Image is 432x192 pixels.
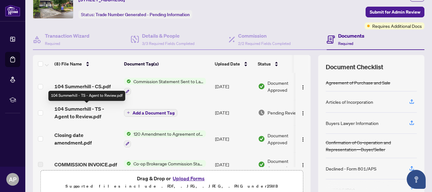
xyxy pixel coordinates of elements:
span: Document Approved [268,132,307,146]
span: Required [45,41,60,46]
button: Submit for Admin Review [366,7,424,17]
span: Submit for Admin Review [370,7,420,17]
img: Status Icon [124,160,131,167]
span: AP [9,175,16,184]
p: Supported files include .PDF, .JPG, .JPEG, .PNG under 25 MB [45,183,299,190]
span: Document Approved [268,79,307,93]
button: Add a Document Tag [124,108,177,117]
button: Logo [298,81,308,91]
button: Status IconCo-op Brokerage Commission Statement [124,160,206,167]
span: COMMISSION INVOICE.pdf [54,161,117,168]
h4: Details & People [142,32,194,40]
img: Document Status [258,161,265,168]
th: (8) File Name [52,55,121,73]
div: Agreement of Purchase and Sale [326,79,390,86]
button: Add a Document Tag [124,109,177,117]
div: Declined - Form 801/APS [326,165,376,172]
span: plus [127,111,130,114]
span: 2/2 Required Fields Completed [238,41,291,46]
span: Requires Additional Docs [372,22,422,29]
span: Add a Document Tag [133,111,175,115]
th: Status [255,55,309,73]
span: Upload Date [215,60,240,67]
img: logo [5,5,20,16]
span: 3/3 Required Fields Completed [142,41,194,46]
th: Upload Date [212,55,255,73]
span: Required [338,41,353,46]
img: Document Status [258,109,265,116]
img: Document Status [258,135,265,142]
button: Logo [298,134,308,144]
img: Document Status [258,83,265,90]
div: Confirmation of Co-operation and Representation—Buyer/Seller [326,139,417,153]
td: [DATE] [213,125,256,152]
span: (8) File Name [54,60,82,67]
button: Open asap [407,170,426,189]
img: Logo [300,85,305,90]
span: 120 Amendment to Agreement of Purchase and Sale [131,130,206,137]
img: Status Icon [124,78,131,85]
td: [DATE] [213,100,256,125]
div: 104 Summerhill - TS - Agent to Review.pdf [48,91,125,101]
button: Logo [298,108,308,118]
div: Articles of Incorporation [326,98,373,105]
div: Status: [78,10,192,19]
h4: Transaction Wizard [45,32,89,40]
img: Logo [300,163,305,168]
button: Logo [298,159,308,170]
span: Pending Review [268,109,299,116]
span: 104 Summerhill - TS - Agent to Review.pdf [54,105,119,120]
h4: Commission [238,32,291,40]
span: Closing date amendment.pdf [54,131,119,146]
img: Logo [300,137,305,142]
th: Document Tag(s) [121,55,212,73]
span: Co-op Brokerage Commission Statement [131,160,206,167]
img: Logo [300,111,305,116]
span: Commission Statement Sent to Lawyer [131,78,206,85]
button: Upload Forms [171,174,207,183]
span: Status [258,60,271,67]
span: Document Checklist [326,63,383,71]
span: Document Approved [268,158,307,171]
span: Drag & Drop or [137,174,207,183]
span: Trade Number Generated - Pending Information [96,12,190,17]
td: [DATE] [213,152,256,177]
button: Status Icon120 Amendment to Agreement of Purchase and Sale [124,130,206,147]
img: Status Icon [124,130,131,137]
h4: Documents [338,32,364,40]
td: [DATE] [213,73,256,100]
button: Status IconCommission Statement Sent to Lawyer [124,78,206,95]
span: 104 Summerhill - CS.pdf [54,83,111,90]
div: Buyers Lawyer Information [326,120,379,127]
